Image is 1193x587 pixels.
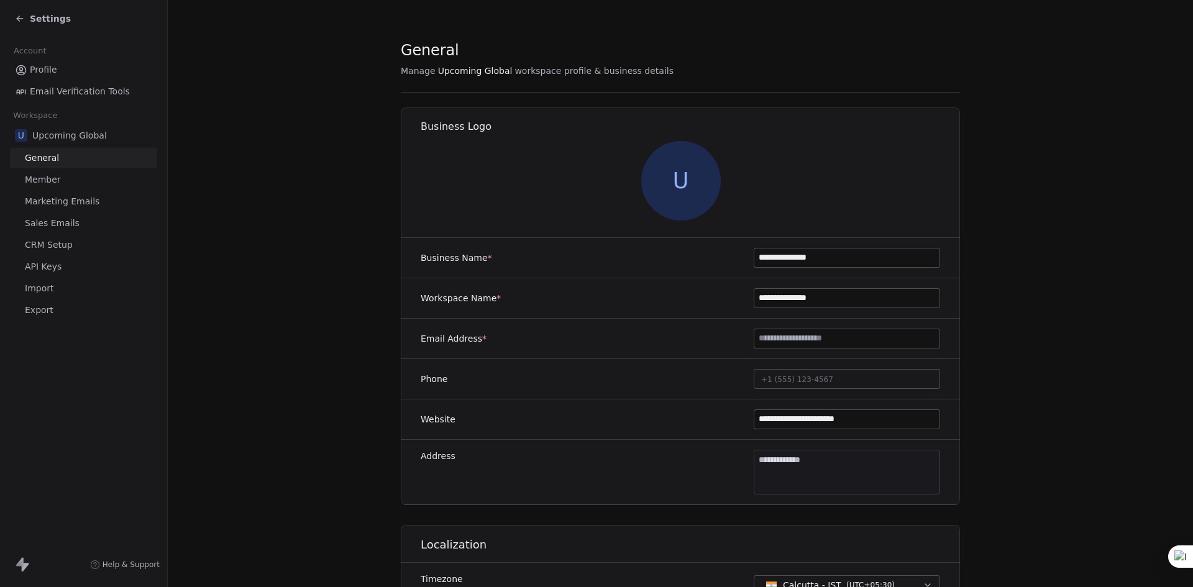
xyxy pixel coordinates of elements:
[10,213,157,234] a: Sales Emails
[30,85,130,98] span: Email Verification Tools
[421,252,492,264] label: Business Name
[761,375,833,384] span: +1 (555) 123-4567
[30,12,71,25] span: Settings
[10,300,157,321] a: Export
[421,120,961,134] h1: Business Logo
[25,282,53,295] span: Import
[90,560,160,570] a: Help & Support
[10,278,157,299] a: Import
[421,537,961,552] h1: Localization
[641,141,721,221] span: U
[10,148,157,168] a: General
[421,292,501,304] label: Workspace Name
[10,170,157,190] a: Member
[25,195,99,208] span: Marketing Emails
[401,41,459,60] span: General
[421,332,487,345] label: Email Address
[421,413,455,425] label: Website
[8,106,63,125] span: Workspace
[25,304,53,317] span: Export
[25,239,73,252] span: CRM Setup
[514,65,674,77] span: workspace profile & business details
[15,12,71,25] a: Settings
[8,42,52,60] span: Account
[25,173,61,186] span: Member
[15,129,27,142] span: U
[401,65,436,77] span: Manage
[421,373,447,385] label: Phone
[754,369,940,389] button: +1 (555) 123-4567
[10,257,157,277] a: API Keys
[421,573,599,585] label: Timezone
[421,450,455,462] label: Address
[32,129,107,142] span: Upcoming Global
[25,217,80,230] span: Sales Emails
[103,560,160,570] span: Help & Support
[10,235,157,255] a: CRM Setup
[25,260,62,273] span: API Keys
[438,65,513,77] span: Upcoming Global
[10,81,157,102] a: Email Verification Tools
[30,63,57,76] span: Profile
[10,60,157,80] a: Profile
[25,152,59,165] span: General
[10,191,157,212] a: Marketing Emails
